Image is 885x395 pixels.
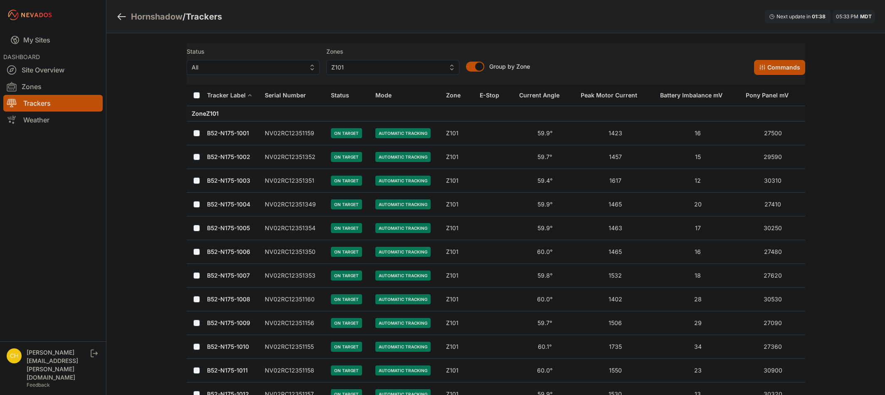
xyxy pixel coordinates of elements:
span: Automatic Tracking [375,128,431,138]
label: Status [187,47,320,57]
td: 1402 [576,288,655,311]
span: DASHBOARD [3,53,40,60]
a: My Sites [3,30,103,50]
div: Tracker Label [207,91,246,99]
td: 27620 [741,264,805,288]
span: Automatic Tracking [375,176,431,186]
td: NV02RC12351160 [260,288,326,311]
td: NV02RC12351352 [260,145,326,169]
div: Zone [446,91,461,99]
span: Automatic Tracking [375,223,431,233]
td: 59.9° [514,122,576,145]
td: Z101 [441,216,475,240]
td: 1423 [576,122,655,145]
span: On Target [331,128,362,138]
span: On Target [331,271,362,281]
td: 1506 [576,311,655,335]
a: B52-N175-1006 [207,248,250,255]
a: Weather [3,112,103,128]
div: 01 : 38 [812,13,827,20]
td: 1617 [576,169,655,193]
span: All [192,62,303,72]
td: 17 [655,216,741,240]
a: Site Overview [3,62,103,78]
span: Automatic Tracking [375,247,431,257]
td: NV02RC12351354 [260,216,326,240]
button: Serial Number [265,85,313,105]
a: B52-N175-1003 [207,177,250,184]
td: 59.9° [514,216,576,240]
td: 1465 [576,240,655,264]
a: B52-N175-1001 [207,129,249,137]
td: NV02RC12351156 [260,311,326,335]
button: Battery Imbalance mV [660,85,729,105]
td: 1532 [576,264,655,288]
td: Z101 [441,122,475,145]
span: On Target [331,152,362,162]
span: Automatic Tracking [375,365,431,375]
span: Automatic Tracking [375,271,431,281]
button: Tracker Label [207,85,252,105]
td: 59.4° [514,169,576,193]
td: 59.8° [514,264,576,288]
span: / [182,11,186,22]
div: E-Stop [480,91,499,99]
h3: Trackers [186,11,222,22]
span: 05:33 PM [836,13,858,20]
td: Z101 [441,193,475,216]
a: Trackers [3,95,103,112]
span: On Target [331,223,362,233]
td: 27090 [741,311,805,335]
span: On Target [331,199,362,209]
a: B52-N175-1005 [207,224,250,231]
a: B52-N175-1010 [207,343,249,350]
td: 60.0° [514,359,576,383]
button: Current Angle [519,85,566,105]
a: B52-N175-1008 [207,296,250,303]
td: 27360 [741,335,805,359]
td: Z101 [441,264,475,288]
img: Nevados [7,8,53,22]
span: On Target [331,318,362,328]
td: 30900 [741,359,805,383]
span: On Target [331,342,362,352]
td: 27410 [741,193,805,216]
td: 12 [655,169,741,193]
td: NV02RC12351351 [260,169,326,193]
button: Commands [754,60,805,75]
span: Automatic Tracking [375,294,431,304]
td: 1735 [576,335,655,359]
td: 30250 [741,216,805,240]
div: Hornshadow [131,11,182,22]
a: B52-N175-1004 [207,201,250,208]
span: On Target [331,176,362,186]
button: Mode [375,85,398,105]
td: 1463 [576,216,655,240]
td: 1550 [576,359,655,383]
td: Zone Z101 [187,106,805,122]
td: Z101 [441,311,475,335]
td: 34 [655,335,741,359]
td: 28 [655,288,741,311]
td: Z101 [441,335,475,359]
nav: Breadcrumb [116,6,222,27]
td: 60.0° [514,240,576,264]
button: Z101 [326,60,459,75]
button: E-Stop [480,85,506,105]
img: chris.young@nevados.solar [7,348,22,363]
button: Pony Panel mV [746,85,795,105]
span: Z101 [331,62,443,72]
td: NV02RC12351158 [260,359,326,383]
td: 15 [655,145,741,169]
td: 30310 [741,169,805,193]
div: Battery Imbalance mV [660,91,722,99]
a: B52-N175-1007 [207,272,250,279]
button: Status [331,85,356,105]
span: Group by Zone [489,63,530,70]
td: 1465 [576,193,655,216]
span: Automatic Tracking [375,342,431,352]
span: MDT [860,13,872,20]
span: Automatic Tracking [375,318,431,328]
td: 27500 [741,122,805,145]
span: Automatic Tracking [375,199,431,209]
